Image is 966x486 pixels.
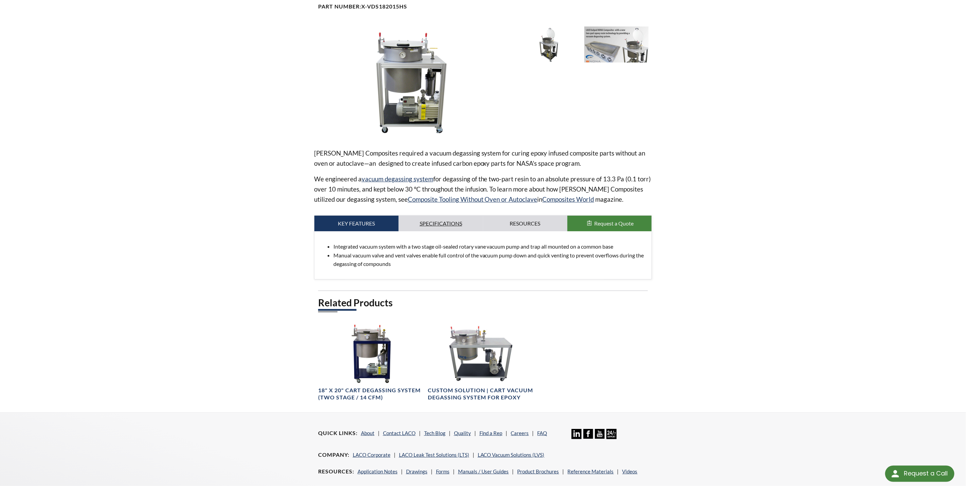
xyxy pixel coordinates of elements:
[436,468,450,474] a: Forms
[362,175,433,183] a: vacuum degassing system
[383,430,416,436] a: Contact LACO
[543,195,594,203] a: Composites World
[318,3,648,10] h4: Part Number:
[428,324,534,401] a: Cart Vacuum Degassing System for EpoxyCustom Solution | Cart Vacuum Degassing System for Epoxy
[333,242,646,251] li: Integrated vacuum system with a two stage oil-sealed rotary vane vacuum pump and trap all mounted...
[904,466,948,481] div: Request a Call
[606,434,616,440] a: 24/7 Support
[314,148,652,168] p: [PERSON_NAME] Composites required a vacuum degassing system for curing epoxy infused composite pa...
[314,216,399,231] a: Key Features
[318,387,424,401] h4: 18" X 20" Cart Degassing System (Two Stage / 14 CFM)
[318,324,424,401] a: Cart Degas System ”18" X 20", front view18" X 20" Cart Degassing System (Two Stage / 14 CFM)
[890,468,901,479] img: round button
[314,174,652,204] p: We engineered a for degassing of the two-part resin to an absolute pressure of 13.3 Pa (0.1 torr)...
[584,26,649,62] img: LACO Technologies NONA Composites promo
[399,452,469,458] a: LACO Leak Test Solutions (LTS)
[399,216,483,231] a: Specifications
[318,451,349,458] h4: Company
[361,3,407,10] b: X-VDS182015HS
[318,296,648,309] h2: Related Products
[454,430,471,436] a: Quality
[361,430,375,436] a: About
[568,468,614,474] a: Reference Materials
[333,251,646,268] li: Manual vacuum valve and vent valves enable full control of the vacuum pump down and quick venting...
[517,468,559,474] a: Product Brochures
[318,430,358,437] h4: Quick Links
[567,216,652,231] button: Request a Quote
[606,429,616,439] img: 24/7 Support Icon
[318,468,354,475] h4: Resources
[595,220,634,227] span: Request a Quote
[483,216,567,231] a: Resources
[458,468,509,474] a: Manuals / User Guides
[406,468,427,474] a: Drawings
[537,195,543,203] span: in
[358,468,398,474] a: Application Notes
[408,195,537,203] a: Composite Tooling Without Oven or Autoclave
[537,430,547,436] a: FAQ
[478,452,545,458] a: LACO Vacuum Solutions (LVS)
[511,430,529,436] a: Careers
[428,387,534,401] h4: Custom Solution | Cart Vacuum Degassing System for Epoxy
[622,468,638,474] a: Videos
[314,26,511,137] img: Vacuum Degassing System for NASA Epoxy Parts, front view
[885,466,954,482] div: Request a Call
[517,26,581,62] img: Vacuum Degassing System Chamber Lid Open image
[479,430,503,436] a: Find a Rep
[353,452,390,458] a: LACO Corporate
[424,430,445,436] a: Tech Blog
